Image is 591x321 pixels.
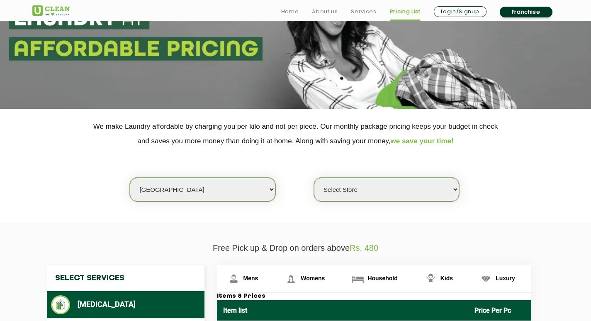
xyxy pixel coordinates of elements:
th: Item list [217,300,469,321]
a: Franchise [500,7,552,17]
img: UClean Laundry and Dry Cleaning [32,5,70,16]
th: Price Per Pc [468,300,531,321]
a: Login/Signup [434,6,486,17]
a: Pricing List [390,7,421,17]
a: Home [281,7,299,17]
span: Luxury [496,275,515,282]
a: Services [351,7,376,17]
span: Kids [440,275,453,282]
img: Luxury [479,272,493,286]
span: Womens [301,275,325,282]
h4: Select Services [47,265,204,291]
span: we save your time! [391,137,454,145]
span: Household [367,275,397,282]
li: [MEDICAL_DATA] [51,295,200,314]
img: Womens [284,272,298,286]
span: Rs. 480 [350,243,378,252]
img: Dry Cleaning [51,295,71,314]
img: Kids [423,272,438,286]
span: Mens [243,275,258,282]
img: Household [350,272,365,286]
p: Free Pick up & Drop on orders above [32,243,559,253]
img: Mens [226,272,241,286]
a: About us [312,7,338,17]
h3: Items & Prices [217,293,531,300]
p: We make Laundry affordable by charging you per kilo and not per piece. Our monthly package pricin... [32,119,559,148]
